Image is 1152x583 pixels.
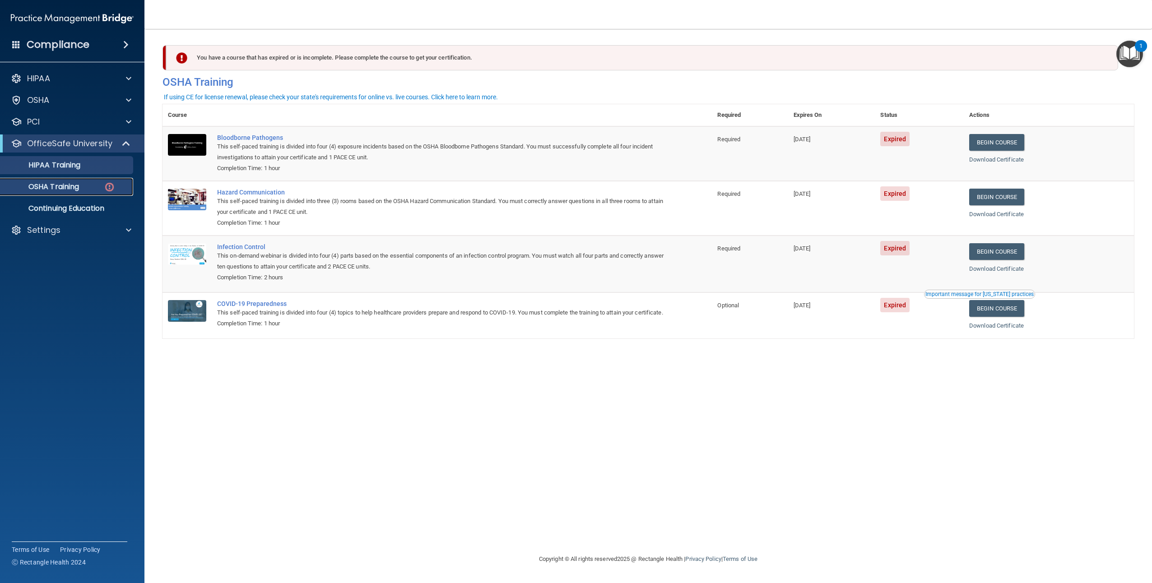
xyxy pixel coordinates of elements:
a: Hazard Communication [217,189,667,196]
a: Begin Course [969,189,1024,205]
span: [DATE] [794,245,811,252]
th: Actions [964,104,1134,126]
span: [DATE] [794,302,811,309]
div: Completion Time: 2 hours [217,272,667,283]
th: Required [712,104,788,126]
div: This on-demand webinar is divided into four (4) parts based on the essential components of an inf... [217,250,667,272]
button: Open Resource Center, 1 new notification [1116,41,1143,67]
iframe: Drift Widget Chat Controller [996,519,1141,555]
p: HIPAA [27,73,50,84]
p: Continuing Education [6,204,129,213]
a: Privacy Policy [685,555,721,562]
img: PMB logo [11,9,134,28]
span: [DATE] [794,190,811,197]
a: COVID-19 Preparedness [217,300,667,307]
div: If using CE for license renewal, please check your state's requirements for online vs. live cours... [164,94,498,100]
span: Ⓒ Rectangle Health 2024 [12,558,86,567]
p: OfficeSafe University [27,138,112,149]
span: [DATE] [794,136,811,143]
div: Important message for [US_STATE] practices [925,291,1034,297]
a: OSHA [11,95,131,106]
span: Expired [880,186,910,201]
span: Expired [880,241,910,255]
a: Privacy Policy [60,545,101,554]
h4: Compliance [27,38,89,51]
div: You have a course that has expired or is incomplete. Please complete the course to get your certi... [166,45,1118,70]
a: Download Certificate [969,265,1024,272]
p: Settings [27,225,60,236]
th: Course [163,104,212,126]
a: Begin Course [969,134,1024,151]
a: Terms of Use [12,545,49,554]
span: Expired [880,132,910,146]
a: Download Certificate [969,156,1024,163]
a: Download Certificate [969,211,1024,217]
div: Completion Time: 1 hour [217,217,667,228]
p: PCI [27,116,40,127]
a: OfficeSafe University [11,138,131,149]
th: Status [875,104,964,126]
div: This self-paced training is divided into four (4) exposure incidents based on the OSHA Bloodborne... [217,141,667,163]
a: Settings [11,225,131,236]
a: PCI [11,116,131,127]
p: HIPAA Training [6,161,80,170]
th: Expires On [788,104,875,126]
span: Required [717,190,740,197]
p: OSHA Training [6,182,79,191]
div: This self-paced training is divided into four (4) topics to help healthcare providers prepare and... [217,307,667,318]
img: danger-circle.6113f641.png [104,181,115,193]
span: Required [717,136,740,143]
img: exclamation-circle-solid-danger.72ef9ffc.png [176,52,187,64]
a: Begin Course [969,243,1024,260]
a: Bloodborne Pathogens [217,134,667,141]
button: If using CE for license renewal, please check your state's requirements for online vs. live cours... [163,93,499,102]
a: Terms of Use [723,555,757,562]
span: Optional [717,302,739,309]
a: Download Certificate [969,322,1024,329]
span: Expired [880,298,910,312]
h4: OSHA Training [163,76,1134,88]
div: Completion Time: 1 hour [217,318,667,329]
button: Read this if you are a dental practitioner in the state of CA [924,290,1035,299]
div: This self-paced training is divided into three (3) rooms based on the OSHA Hazard Communication S... [217,196,667,217]
p: OSHA [27,95,50,106]
span: Required [717,245,740,252]
div: 1 [1139,46,1143,58]
div: Completion Time: 1 hour [217,163,667,174]
a: HIPAA [11,73,131,84]
div: Copyright © All rights reserved 2025 @ Rectangle Health | | [483,545,813,574]
a: Begin Course [969,300,1024,317]
a: Infection Control [217,243,667,250]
